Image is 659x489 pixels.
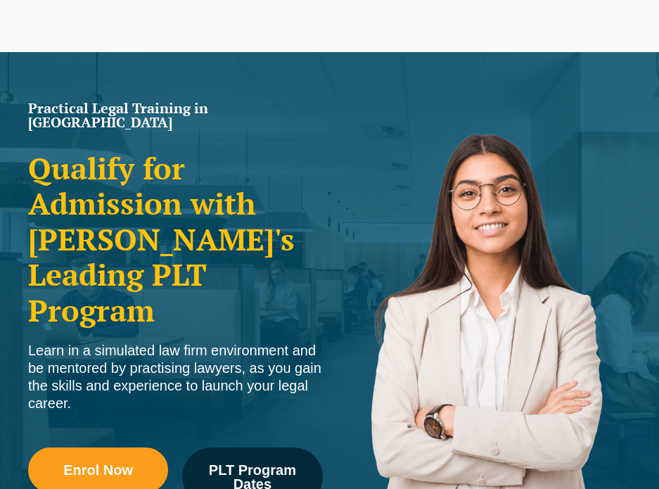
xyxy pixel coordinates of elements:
[28,342,323,412] div: Learn in a simulated law firm environment and be mentored by practising lawyers, as you gain the ...
[28,151,323,328] h2: Qualify for Admission with [PERSON_NAME]'s Leading PLT Program
[63,463,133,477] span: Enrol Now
[28,101,323,129] h1: Practical Legal Training in [GEOGRAPHIC_DATA]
